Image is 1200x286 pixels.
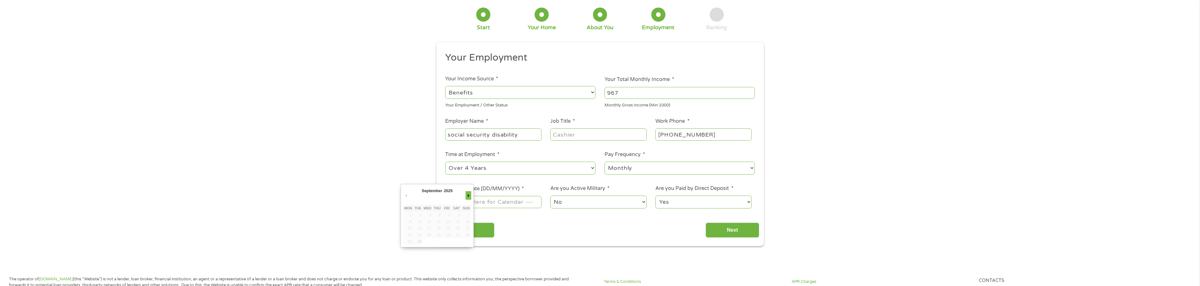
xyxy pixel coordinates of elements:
[587,24,613,31] div: About You
[424,206,431,210] abbr: Wednesday
[445,196,541,208] input: Use the arrow keys to pick a date
[404,206,412,210] abbr: Monday
[792,279,972,285] a: APR Charges
[445,100,595,109] div: Your Employment / Other Status
[605,76,674,83] label: Your Total Monthly Income
[445,186,524,192] label: Next Pay Date (DD/MM/YYYY)
[477,24,490,31] div: Start
[605,87,755,99] input: 1800
[655,118,689,125] label: Work Phone
[605,100,755,109] div: Monthly Gross Income (Min 1000)
[421,186,443,195] div: September
[550,118,575,125] label: Job Title
[39,277,73,282] a: [DOMAIN_NAME]
[444,206,450,210] abbr: Friday
[445,118,488,125] label: Employer Name
[463,206,470,210] abbr: Sunday
[445,51,750,64] h2: Your Employment
[604,279,784,285] a: Terms & Conditions
[466,191,471,200] button: Next Month
[655,185,733,192] label: Are you Paid by Direct Deposit
[655,128,751,140] input: (231) 754-4010
[453,206,460,210] abbr: Saturday
[706,223,759,238] input: Next
[445,128,541,140] input: Walmart
[550,185,610,192] label: Are you Active Military
[605,151,645,158] label: Pay Frequency
[642,24,675,31] div: Employment
[979,278,1159,284] h4: Contacts
[528,24,556,31] div: Your Home
[706,24,727,31] div: Banking
[414,206,421,210] abbr: Tuesday
[403,191,409,200] button: Previous Month
[445,76,498,82] label: Your Income Source
[434,206,440,210] abbr: Thursday
[445,151,499,158] label: Time at Employment
[443,186,453,195] div: 2025
[550,128,646,140] input: Cashier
